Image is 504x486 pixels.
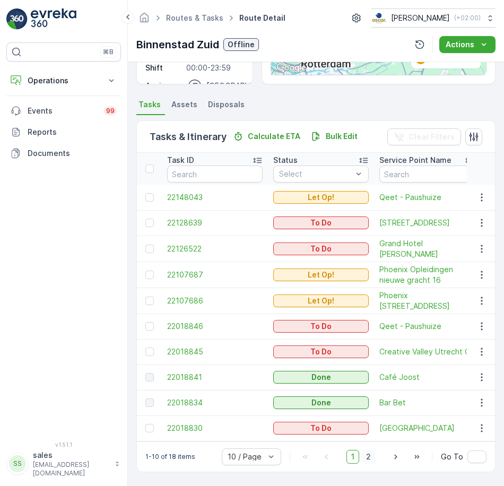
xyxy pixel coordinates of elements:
img: logo [6,8,28,30]
a: 22107687 [167,270,263,280]
p: 99 [106,107,115,115]
p: Binnenstad Zuid [136,37,219,53]
input: Search [379,166,475,183]
p: Let Op! [308,192,334,203]
button: Let Op! [273,268,369,281]
a: Events99 [6,100,121,121]
a: Sint Jacobsstraat 16 - Belastingdienst [379,218,475,228]
button: Let Op! [273,191,369,204]
p: Offline [228,39,255,50]
button: Offline [223,38,259,51]
p: Task ID [167,155,194,166]
p: [PERSON_NAME] [391,13,450,23]
a: 22018834 [167,397,263,408]
button: Actions [439,36,496,53]
span: v 1.51.1 [6,441,121,448]
a: Qeet - Paushuize [379,321,475,332]
p: Tasks & Itinerary [150,129,227,144]
div: Toggle Row Selected [145,271,154,279]
button: To Do [273,422,369,435]
span: [STREET_ADDRESS] [379,218,475,228]
button: [PERSON_NAME](+02:00) [371,8,496,28]
span: Bar Bet [379,397,475,408]
button: To Do [273,345,369,358]
div: Toggle Row Selected [145,424,154,432]
p: [GEOGRAPHIC_DATA] [206,81,282,91]
p: ( +02:00 ) [454,14,481,22]
a: Phoenix Opleidingen Nieuwegracht 56 [379,290,475,311]
span: Tasks [138,99,161,110]
span: 22128639 [167,218,263,228]
a: Documents [6,143,121,164]
p: Reports [28,127,117,137]
p: Calculate ETA [248,131,300,142]
a: 22018845 [167,346,263,357]
p: To Do [310,346,332,357]
p: Shift [145,63,182,73]
span: Creative Valley Utrecht CS [379,346,475,357]
p: To Do [310,244,332,254]
span: Assets [171,99,197,110]
span: 22148043 [167,192,263,203]
a: 22018830 [167,423,263,433]
img: Google [274,61,309,75]
span: 2 [361,450,376,464]
div: Toggle Row Selected [145,348,154,356]
span: Qeet - Paushuize [379,192,475,203]
a: 22018846 [167,321,263,332]
p: Status [273,155,298,166]
p: Operations [28,75,100,86]
a: 22107686 [167,296,263,306]
p: Events [28,106,98,116]
p: Select [279,169,352,179]
button: To Do [273,320,369,333]
span: Phoenix [STREET_ADDRESS] [379,290,475,311]
p: 00:00-23:59 [186,63,241,73]
a: Phoenix Opleidingen nieuwe gracht 16 [379,264,475,285]
span: 1 [346,450,359,464]
p: 1-10 of 18 items [145,453,195,461]
button: Done [273,396,369,409]
p: To Do [310,321,332,332]
p: ⌘B [103,48,114,56]
p: Done [311,397,331,408]
a: 22126522 [167,244,263,254]
p: Bulk Edit [326,131,358,142]
a: Routes & Tasks [166,13,223,22]
div: SS [9,455,26,472]
button: Let Op! [273,294,369,307]
img: logo_light-DOdMpM7g.png [31,8,76,30]
button: SSsales[EMAIL_ADDRESS][DOMAIN_NAME] [6,450,121,478]
button: Done [273,371,369,384]
div: Toggle Row Selected [145,398,154,407]
p: Clear Filters [409,132,455,142]
button: Bulk Edit [307,130,362,143]
a: Open this area in Google Maps (opens a new window) [274,61,309,75]
span: Go To [441,452,463,462]
span: Disposals [208,99,245,110]
span: Route Detail [237,13,288,23]
p: Done [311,372,331,383]
p: sales [33,450,109,461]
div: Toggle Row Selected [145,373,154,381]
span: [GEOGRAPHIC_DATA] [379,423,475,433]
a: Homepage [138,16,150,25]
p: To Do [310,218,332,228]
button: To Do [273,242,369,255]
p: Let Op! [308,296,334,306]
p: Assignee [145,81,180,91]
div: Toggle Row Selected [145,219,154,227]
input: Search [167,166,263,183]
p: Actions [446,39,474,50]
p: Service Point Name [379,155,451,166]
span: Grand Hotel [PERSON_NAME] [379,238,475,259]
span: Café Joost [379,372,475,383]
